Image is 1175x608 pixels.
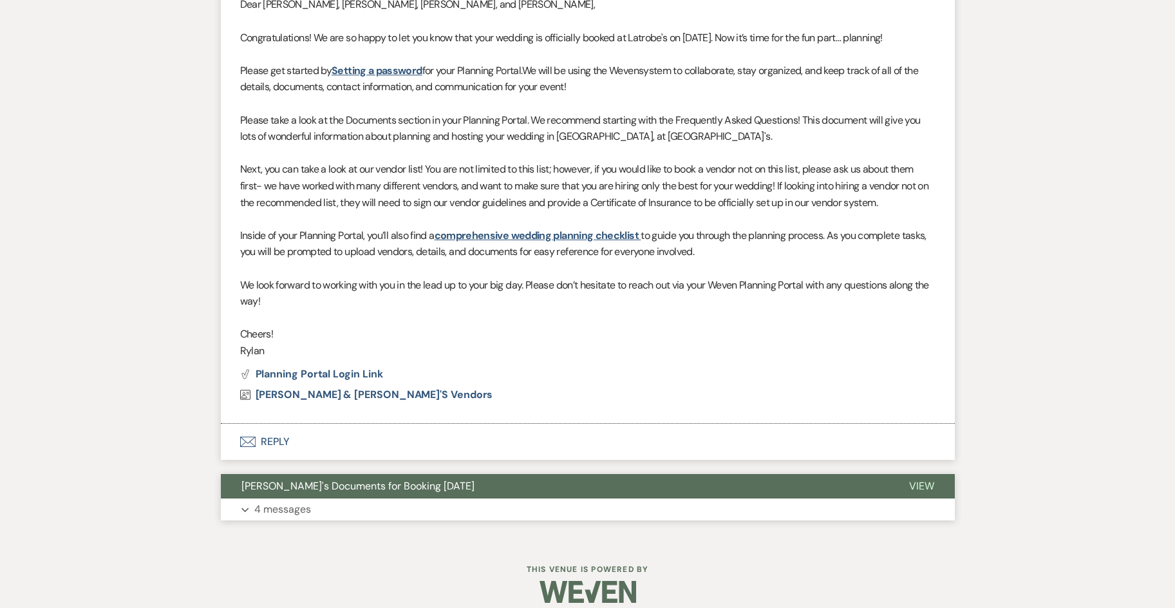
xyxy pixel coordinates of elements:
a: comprehensive [435,229,509,242]
span: to guide you through the planning process. As you complete tasks, you will be prompted to upload ... [240,229,926,259]
span: Congratulations! We are so happy to let you know that your wedding is officially booked at Latrob... [240,31,883,44]
a: wedding planning checklist [511,229,639,242]
button: 4 messages [221,499,955,520]
span: Cheers! [240,327,274,341]
span: Inside of your Planning Portal, you’ll also find a [240,229,435,242]
span: We will be using the Weven [522,64,639,77]
span: We look forward to working with you in the lead up to your big day. Please don’t hesitate to reac... [240,278,929,309]
span: for your Planning Portal. [422,64,522,77]
a: Setting a password [332,64,422,77]
a: [PERSON_NAME] & [PERSON_NAME]'s Vendors [240,390,493,400]
p: Please take a look at the Documents section in your Planning Portal. We recommend starting with t... [240,112,935,145]
span: Please get started by [240,64,332,77]
p: Rylan [240,343,935,359]
button: [PERSON_NAME]'s Documents for Booking [DATE] [221,474,888,499]
p: Next, you can take a look at our vendor list! You are not limited to this list; however, if you w... [240,161,935,211]
span: Planning Portal Login Link [256,367,383,381]
button: Reply [221,424,955,460]
button: Planning Portal Login Link [240,369,383,379]
p: 4 messages [254,501,311,518]
span: View [909,479,934,493]
span: [PERSON_NAME]'s Documents for Booking [DATE] [241,479,475,493]
span: [PERSON_NAME] & [PERSON_NAME]'s Vendors [256,388,493,401]
button: View [888,474,955,499]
